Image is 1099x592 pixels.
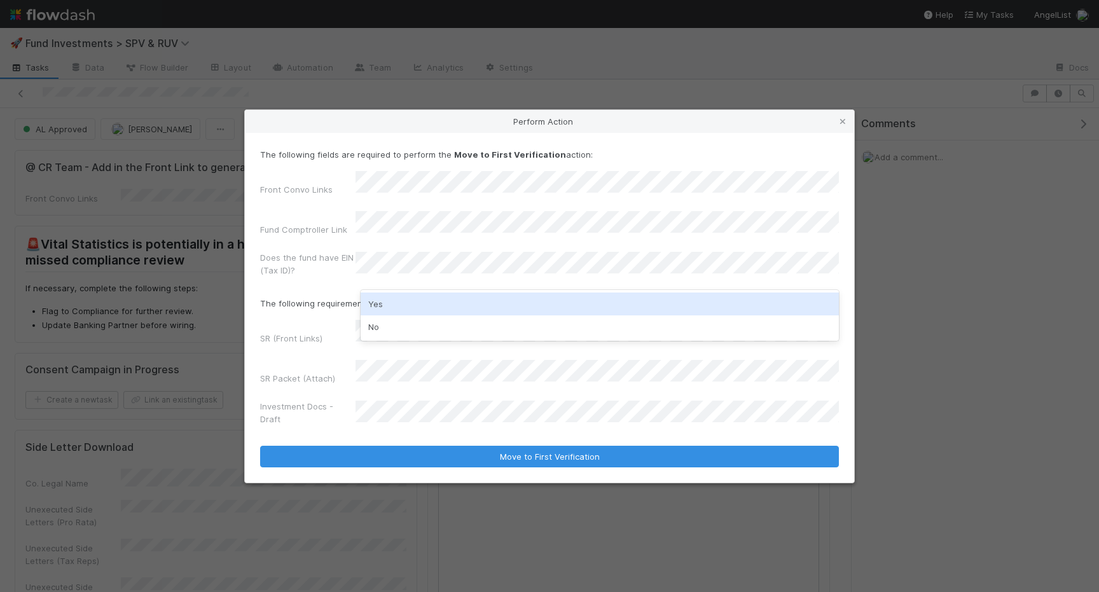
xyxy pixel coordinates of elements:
div: Perform Action [245,110,854,133]
div: Yes [361,293,839,315]
label: Does the fund have EIN (Tax ID)? [260,251,356,277]
label: Fund Comptroller Link [260,223,347,236]
div: No [361,315,839,338]
label: SR Packet (Attach) [260,372,335,385]
strong: Move to First Verification [454,149,566,160]
p: The following fields are required to perform the action: [260,148,839,161]
p: The following requirement was not met: Add the Documents that need to be signed [260,297,839,310]
label: SR (Front Links) [260,332,322,345]
label: Investment Docs - Draft [260,400,356,425]
button: Move to First Verification [260,446,839,467]
label: Front Convo Links [260,183,333,196]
